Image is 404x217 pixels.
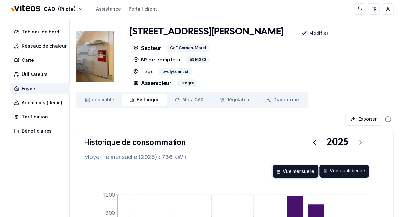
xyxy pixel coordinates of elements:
[10,40,73,52] a: Réseaux de chaleur
[22,128,52,134] span: Bénéficiaires
[309,30,328,36] p: Modifier
[177,79,197,87] div: Integra
[345,113,382,126] button: Exporter
[166,44,210,52] div: CdF Cornes-Morel
[10,97,73,108] a: Anomalies (demo)
[129,6,157,12] a: Portail client
[76,31,114,82] img: unit Image
[283,27,333,40] a: Modifier
[10,111,73,123] a: Tarification
[10,69,73,80] a: Utilisateurs
[274,97,299,103] span: Diagramme
[130,26,283,38] h1: [STREET_ADDRESS][PERSON_NAME]
[159,68,192,75] div: evolyconnect
[259,94,307,106] a: Diagramme
[77,94,122,106] a: ensemble
[10,125,73,137] a: Bénéficiaires
[84,137,185,147] h3: Historique de consommation
[211,94,259,106] a: Régulateur
[137,97,160,103] span: Historique
[182,97,204,103] span: Mes. CAD
[10,26,73,38] a: Tableau de bord
[58,5,76,13] span: (Pilote)
[96,6,121,12] a: Assistance
[84,153,386,162] p: Moyenne mensuelle (2025) : 736 kWh
[22,85,37,92] span: Foyers
[133,79,172,87] p: Assembleur
[371,6,377,12] span: FR
[133,67,154,75] p: Tags
[22,57,34,63] span: Carte
[44,5,55,13] span: CAD
[10,1,41,16] img: Viteos - CAD Logo
[319,165,369,178] div: Vue quotidienne
[327,137,348,148] div: 2025
[22,29,59,35] span: Tableau de bord
[122,94,167,106] a: Historique
[10,54,73,66] a: Carte
[10,83,73,94] a: Foyers
[226,97,251,103] span: Régulateur
[167,94,211,106] a: Mes. CAD
[105,210,115,216] tspan: 900
[368,3,380,15] button: FR
[10,2,83,16] button: CAD(Pilote)
[186,56,210,63] div: 5916383
[273,165,318,178] div: Vue mensuelle
[22,99,62,106] span: Anomalies (demo)
[22,43,67,49] span: Réseaux de chaleur
[133,56,181,63] p: N° de compteur
[92,97,114,103] span: ensemble
[22,71,48,78] span: Utilisateurs
[22,114,48,120] span: Tarification
[103,192,115,198] tspan: 1200
[133,44,161,52] p: Secteur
